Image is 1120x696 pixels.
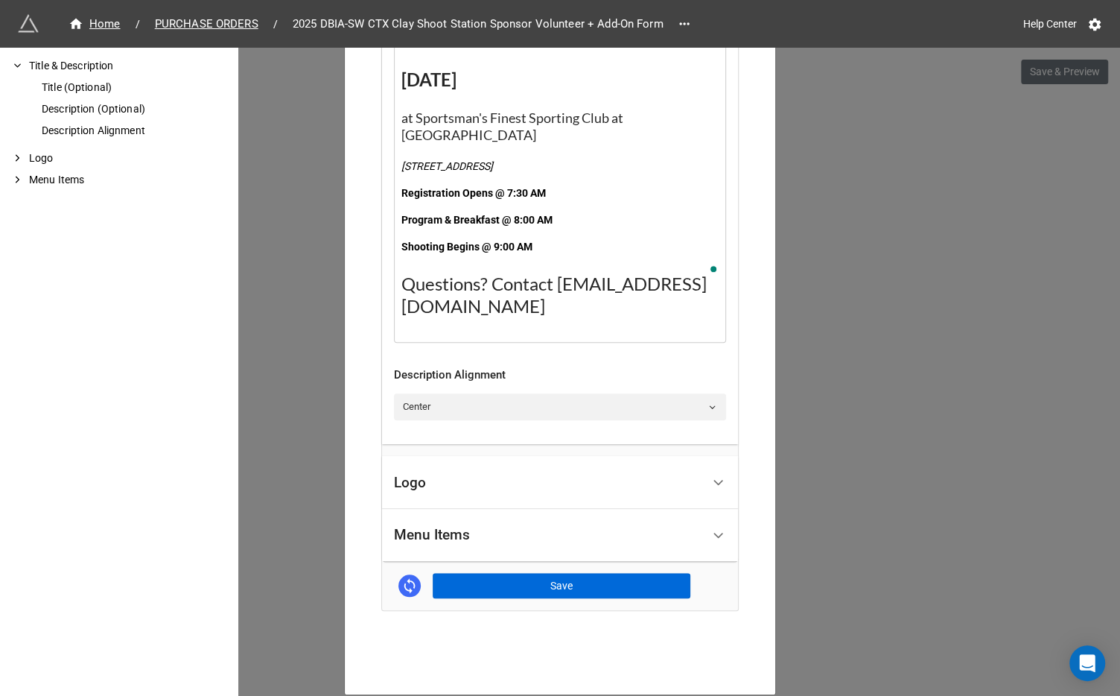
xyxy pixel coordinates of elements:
a: Sync Base Structure [398,575,421,597]
span: 2025 DBIA-SW CTX Clay Shoot Station Sponsor Volunteer + Add-On Form [284,16,672,33]
a: Center [394,393,726,420]
span: Program & Breakfast @ 8:00 AM [401,214,553,226]
div: Logo [26,151,238,166]
div: Menu Items [394,528,470,542]
nav: breadcrumb [60,15,672,33]
span: Registration Opens @ 7:30 AM [401,187,546,199]
img: miniextensions-icon.73ae0678.png [18,13,39,34]
div: Menu Items [382,509,738,562]
span: PURCHASE ORDERS [146,16,267,33]
li: / [136,16,140,32]
span: Questions? Contact [EMAIL_ADDRESS][DOMAIN_NAME] [401,273,707,317]
div: Description Alignment [39,123,238,139]
div: Logo [382,456,738,509]
span: Shooting Begins @ 9:00 AM [401,241,532,253]
div: Title (Optional) [39,80,238,95]
div: Logo [394,475,426,490]
span: [STREET_ADDRESS] [401,160,493,172]
div: Description Alignment [394,367,726,385]
div: Open Intercom Messenger [1069,645,1105,681]
div: Home [69,16,121,33]
div: Description (Optional) [39,101,238,117]
div: Title & Description [26,58,238,74]
span: at Sportsman's Finest Sporting Club at [GEOGRAPHIC_DATA] [401,110,626,143]
div: Menu Items [26,172,238,188]
span: [DATE] [401,69,456,90]
li: / [273,16,278,32]
button: Save [433,573,690,598]
a: Help Center [1013,10,1087,37]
